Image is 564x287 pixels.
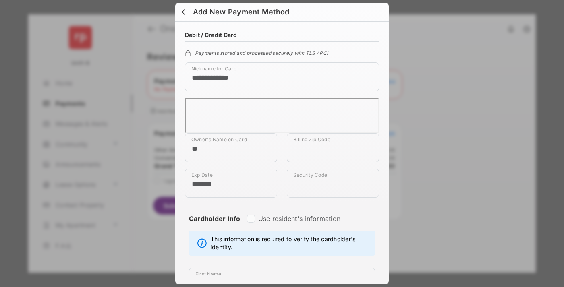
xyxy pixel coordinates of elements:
span: This information is required to verify the cardholder's identity. [211,235,371,251]
div: Payments stored and processed securely with TLS / PCI [185,49,379,56]
iframe: Credit card field [185,98,379,133]
strong: Cardholder Info [189,215,241,237]
div: Add New Payment Method [193,8,289,17]
label: Use resident's information [258,215,340,223]
h4: Debit / Credit Card [185,31,237,38]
